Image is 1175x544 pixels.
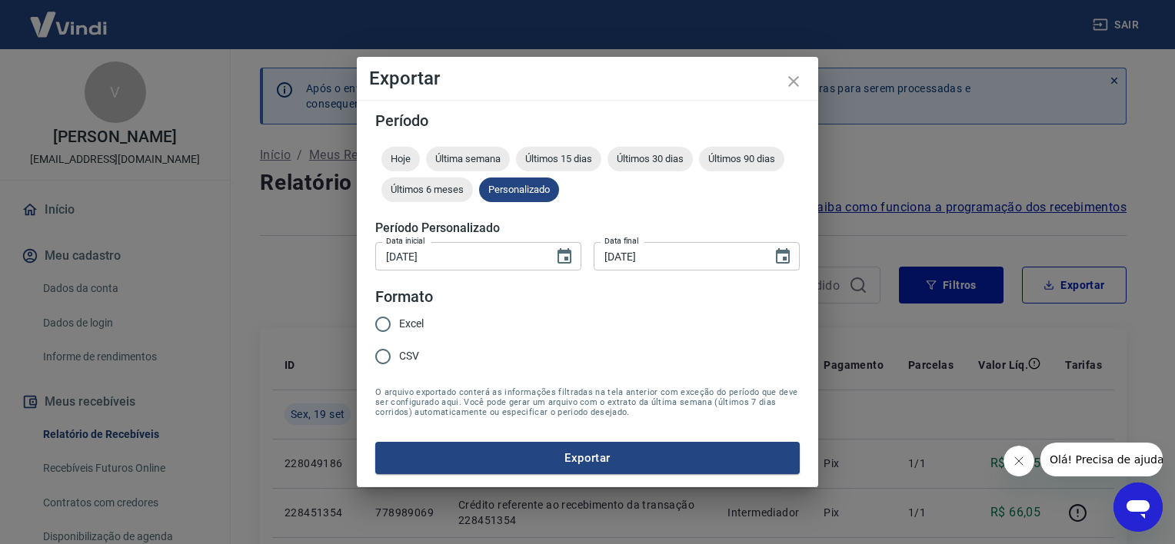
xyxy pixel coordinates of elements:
span: Últimos 90 dias [699,153,784,164]
h5: Período [375,113,800,128]
button: Exportar [375,442,800,474]
label: Data inicial [386,235,425,247]
legend: Formato [375,286,433,308]
div: Últimos 90 dias [699,147,784,171]
iframe: Mensagem da empresa [1040,443,1163,476]
div: Últimos 6 meses [381,177,473,202]
input: DD/MM/YYYY [375,242,543,270]
iframe: Botão para abrir a janela de mensagens [1113,483,1163,532]
h4: Exportar [369,69,806,88]
span: Personalizado [479,184,559,195]
span: Excel [399,316,424,332]
span: O arquivo exportado conterá as informações filtradas na tela anterior com exceção do período que ... [375,387,800,417]
span: Olá! Precisa de ajuda? [9,11,129,23]
span: Últimos 6 meses [381,184,473,195]
span: Hoje [381,153,420,164]
div: Últimos 30 dias [607,147,693,171]
input: DD/MM/YYYY [594,242,761,270]
span: Última semana [426,153,510,164]
span: Últimos 30 dias [607,153,693,164]
iframe: Fechar mensagem [1004,446,1034,476]
h5: Período Personalizado [375,221,800,236]
div: Personalizado [479,177,559,202]
button: close [775,63,812,100]
div: Últimos 15 dias [516,147,601,171]
button: Choose date, selected date is 20 de ago de 2025 [549,241,580,272]
label: Data final [604,235,639,247]
span: Últimos 15 dias [516,153,601,164]
div: Hoje [381,147,420,171]
span: CSV [399,348,419,364]
button: Choose date, selected date is 19 de set de 2025 [767,241,798,272]
div: Última semana [426,147,510,171]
